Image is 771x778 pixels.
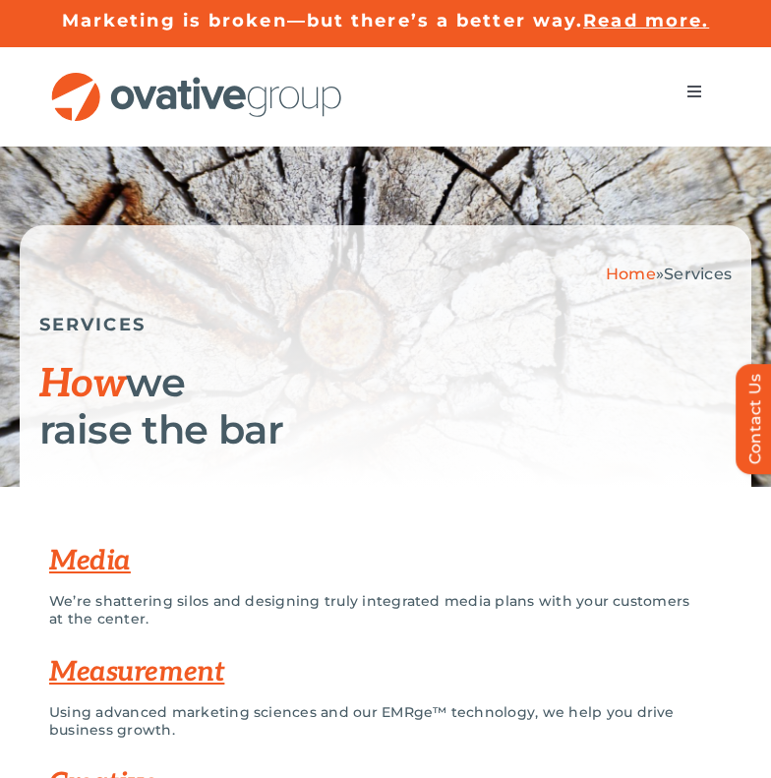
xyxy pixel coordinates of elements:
a: Measurement [49,656,224,688]
nav: Menu [667,72,722,111]
h1: we raise the bar [39,360,732,452]
span: How [39,361,126,408]
span: Services [664,265,732,283]
a: Home [606,265,656,283]
p: Using advanced marketing sciences and our EMRge™ technology, we help you drive business growth. [49,703,722,739]
a: Media [49,545,131,577]
a: Marketing is broken—but there’s a better way. [62,10,584,31]
p: We’re shattering silos and designing truly integrated media plans with your customers at the center. [49,592,692,628]
span: » [606,265,732,283]
h5: SERVICES [39,314,732,335]
a: Read more. [583,10,709,31]
a: OG_Full_horizontal_RGB [49,70,344,89]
